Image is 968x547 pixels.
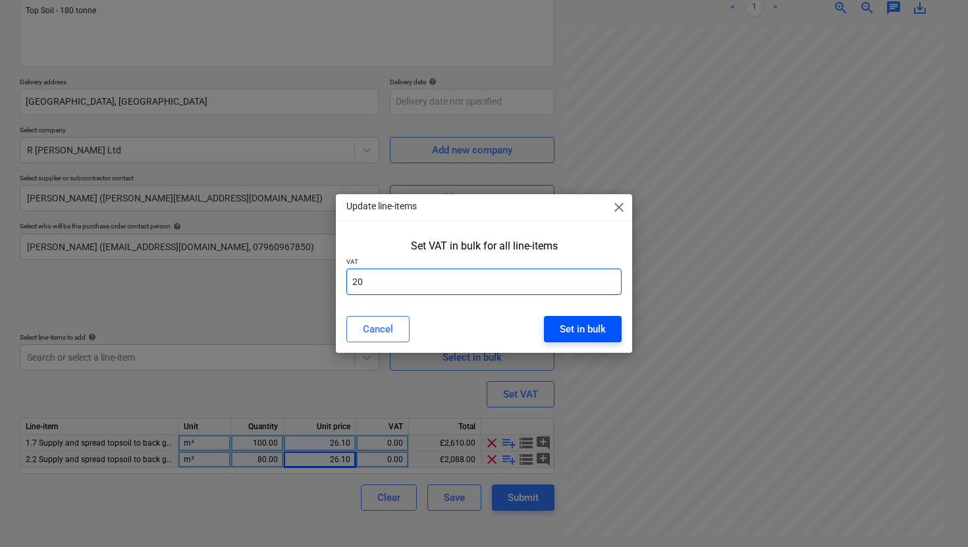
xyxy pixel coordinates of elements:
input: VAT [346,269,622,295]
div: Cancel [363,321,393,338]
button: Set in bulk [544,316,622,342]
div: Set VAT in bulk for all line-items [411,240,558,252]
p: Update line-items [346,199,417,213]
button: Cancel [346,316,410,342]
p: VAT [346,257,622,269]
div: Set in bulk [560,321,606,338]
iframe: Chat Widget [902,484,968,547]
span: close [611,199,627,215]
